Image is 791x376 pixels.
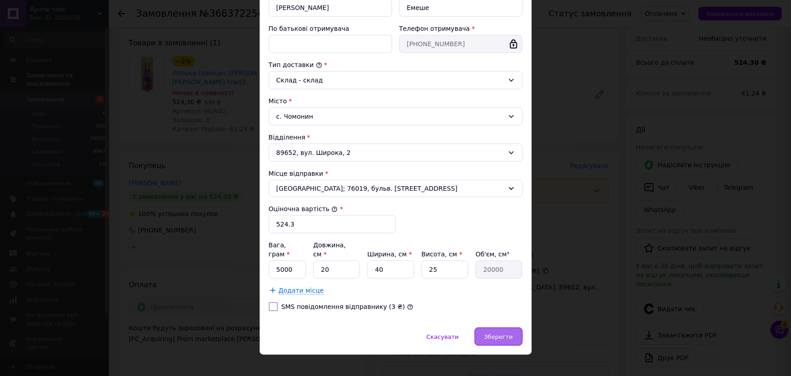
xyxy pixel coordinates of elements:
input: +380 [399,35,523,53]
div: Склад - склад [277,75,504,85]
label: Вага, грам [269,241,290,258]
div: Тип доставки [269,60,523,69]
div: Місце відправки [269,169,523,178]
span: Додати місце [279,287,324,294]
span: Скасувати [427,333,459,340]
label: Висота, см [422,251,462,258]
div: Місто [269,96,523,106]
div: Відділення [269,133,523,142]
div: с. Чомонин [269,107,523,125]
div: Об'єм, см³ [476,250,522,259]
span: [GEOGRAPHIC_DATA]; 76019, бульв. [STREET_ADDRESS] [277,184,504,193]
label: SMS повідомлення відправнику (3 ₴) [281,303,405,310]
label: Телефон отримувача [399,25,470,32]
div: 89652, вул. Широка, 2 [269,144,523,162]
label: Оціночна вартість [269,205,338,212]
label: Ширина, см [367,251,412,258]
label: По батькові отримувача [269,25,349,32]
span: Зберегти [484,333,513,340]
label: Довжина, см [313,241,346,258]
